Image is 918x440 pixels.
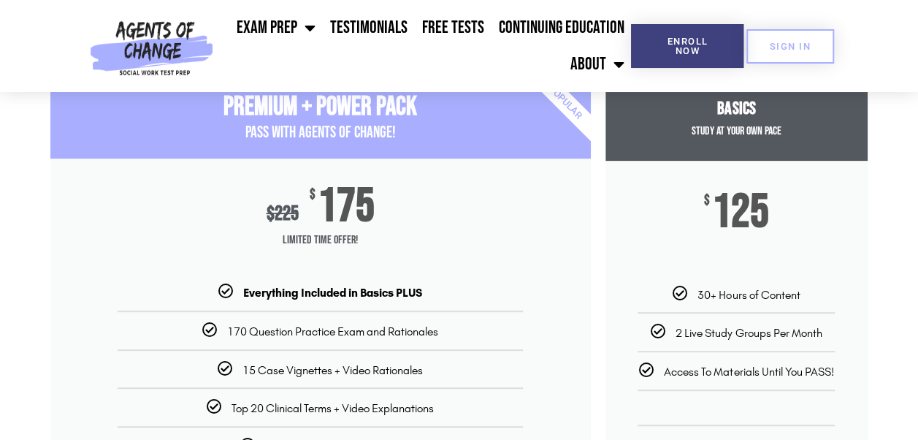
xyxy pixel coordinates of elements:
[50,91,591,123] h3: Premium + Power Pack
[770,42,811,51] span: SIGN IN
[310,188,315,202] span: $
[491,10,631,46] a: Continuing Education
[318,188,375,226] span: 175
[267,202,299,226] div: 225
[697,288,800,302] span: 30+ Hours of Content
[712,194,769,232] span: 125
[50,226,591,255] span: Limited Time Offer!
[229,10,322,46] a: Exam Prep
[481,18,649,187] div: Popular
[219,10,632,83] nav: Menu
[267,202,275,226] span: $
[704,194,710,208] span: $
[562,46,631,83] a: About
[664,365,833,379] span: Access To Materials Until You PASS!
[676,326,822,340] span: 2 Live Study Groups Per Month
[692,124,781,138] span: Study at your Own Pace
[414,10,491,46] a: Free Tests
[654,37,720,56] span: Enroll Now
[605,99,868,120] h3: Basics
[746,29,834,64] a: SIGN IN
[232,401,434,415] span: Top 20 Clinical Terms + Video Explanations
[243,286,422,300] b: Everything Included in Basics PLUS
[242,363,423,377] span: 15 Case Vignettes + Video Rationales
[631,24,743,68] a: Enroll Now
[245,123,396,143] span: PASS with AGENTS OF CHANGE!
[322,10,414,46] a: Testimonials
[227,325,438,338] span: 170 Question Practice Exam and Rationales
